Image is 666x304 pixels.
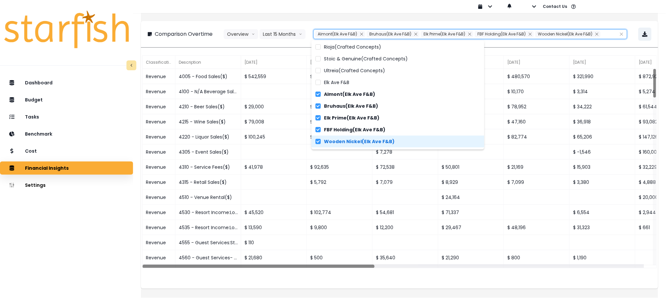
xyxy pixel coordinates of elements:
span: Elk Prime(Elk Ave F&B) [424,31,465,37]
div: $ 24,164 [438,190,504,205]
p: Cost [25,148,37,154]
div: $ 47,160 [504,114,570,129]
button: Remove [466,31,473,37]
div: 4210 - Beer Sales($) [175,99,241,114]
div: $ 5,792 [307,175,373,190]
div: $ 500 [307,250,373,265]
span: Ultreia(Crafted Concepts) [324,67,385,74]
span: FBF Holding(Elk Ave F&B) [477,31,526,37]
div: $ 12,200 [373,220,438,235]
div: 4215 - Wine Sales($) [175,114,241,129]
div: $ 186,984 [307,114,373,129]
div: $ 21,680 [241,250,307,265]
div: $ 7,278 [373,144,438,160]
div: Description [175,56,241,69]
button: Clear [620,31,624,37]
svg: arrow down line [252,31,255,37]
div: $ 9,800 [307,220,373,235]
div: Classification [143,56,175,69]
button: Remove [358,31,365,37]
div: $ 48,196 [504,220,570,235]
div: $ 77,611 [307,99,373,114]
div: $ -1,546 [570,144,635,160]
div: $ 7,079 [373,175,438,190]
button: Last 15 Monthsarrow down line [260,29,306,39]
div: $ 542,559 [241,69,307,84]
div: Revenue [143,160,175,175]
span: Stoic & Genuine(Crafted Concepts) [324,55,408,62]
button: Remove [412,31,420,37]
div: 4100 - N/A Beverage Sales($) [175,84,241,99]
p: Tasks [25,114,39,120]
div: $ 65,206 [570,129,635,144]
svg: close [414,32,418,36]
div: $ 1,266,139 [307,69,373,84]
div: $ 78,952 [504,99,570,114]
button: Overviewarrow down line [224,29,258,39]
div: Revenue [143,114,175,129]
p: Comparison Overtime [155,30,213,38]
div: $ 220,574 [307,129,373,144]
div: Revenue [143,69,175,84]
p: Budget [25,97,43,103]
div: 4560 - Guest Services- Other($) [175,250,241,265]
div: $ 7,099 [504,175,570,190]
div: 4535 - Resort Income:Lodging:Employee Housing($) [175,220,241,235]
span: Bruhaus(Elk Ave F&B) [369,31,411,37]
div: 4220 - Liquor Sales($) [175,129,241,144]
div: $ 36,918 [570,114,635,129]
div: Revenue [143,205,175,220]
svg: close [595,32,599,36]
span: Bruhaus(Elk Ave F&B) [324,103,378,109]
div: $ 34,222 [570,99,635,114]
div: $ 13,590 [241,220,307,235]
svg: close [360,32,364,36]
div: 4315 - Retail Sales($) [175,175,241,190]
div: $ 72,538 [373,160,438,175]
div: 4510 - Venue Rental($) [175,190,241,205]
div: $ 82,774 [504,129,570,144]
div: $ 1,190 [570,250,635,265]
div: 4310 - Service Fees($) [175,160,241,175]
div: $ 480,570 [504,69,570,84]
div: [DATE] [307,56,373,69]
div: $ 3,314 [570,84,635,99]
div: $ 45,520 [241,205,307,220]
span: FBF Holding(Elk Ave F&B) [324,126,385,133]
div: Elk Prime(Elk Ave F&B) [421,31,473,37]
div: $ 54,681 [373,205,438,220]
span: Rioja(Crafted Concepts) [324,44,381,50]
div: $ 79,008 [241,114,307,129]
div: $ 6,554 [570,205,635,220]
div: [DATE] [241,56,307,69]
div: $ 800 [504,250,570,265]
span: Elk Ave F&B [324,79,349,86]
div: 4530 - Resort Income:Lodging:Short Term Rent($) [175,205,241,220]
div: 4555 - Guest Services:Store Sales($) [175,235,241,250]
div: Revenue [143,250,175,265]
div: $ 3,380 [570,175,635,190]
div: $ 71,337 [438,205,504,220]
div: [DATE] [504,56,570,69]
div: $ 110 [241,235,307,250]
svg: close [620,32,624,36]
div: $ 41,978 [241,160,307,175]
div: $ 31,323 [570,220,635,235]
div: Revenue [143,175,175,190]
div: Revenue [143,235,175,250]
span: Almont(Elk Ave F&B) [318,31,357,37]
svg: close [468,32,472,36]
div: Revenue [143,220,175,235]
div: $ 100,245 [241,129,307,144]
div: Revenue [143,190,175,205]
svg: close [528,32,532,36]
span: Wooden Nickel(Elk Ave F&B) [324,138,395,145]
div: 4005 - Food Sales($) [175,69,241,84]
p: Dashboard [25,80,53,86]
div: $ 21,290 [438,250,504,265]
div: Revenue [143,99,175,114]
svg: arrow down line [299,31,302,37]
p: Benchmark [25,131,52,137]
span: Almont(Elk Ave F&B) [324,91,375,98]
div: $ 21,169 [504,160,570,175]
